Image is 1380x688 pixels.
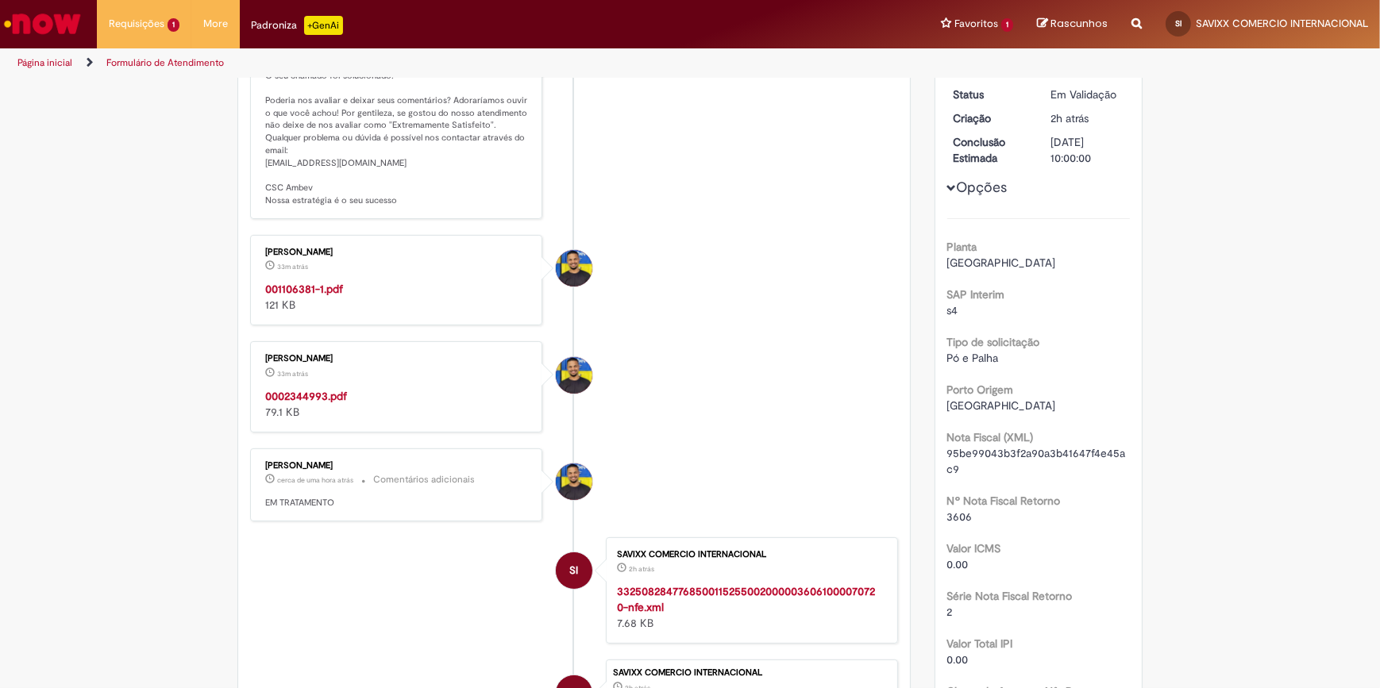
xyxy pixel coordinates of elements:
div: Em Validação [1050,86,1124,102]
div: Padroniza [252,16,343,35]
div: 7.68 KB [617,583,881,631]
span: Rascunhos [1050,16,1108,31]
a: Formulário de Atendimento [106,56,224,69]
b: Valor Total IPI [947,636,1013,651]
span: 1 [168,18,179,32]
span: 0.00 [947,652,969,667]
small: Comentários adicionais [373,473,475,486]
div: André Junior [556,250,592,286]
div: [PERSON_NAME] [265,354,530,363]
span: 0.00 [947,557,969,571]
span: 3606 [947,509,973,524]
time: 31/08/2025 12:00:43 [277,262,308,271]
span: 33m atrás [277,369,308,379]
span: 2h atrás [1050,111,1089,125]
p: O seu chamado foi solucionado. Poderia nos avaliar e deixar seus comentários? Adoraríamos ouvir o... [265,46,530,207]
div: SAVIXX COMERCIO INTERNACIONAL [617,550,881,559]
span: cerca de uma hora atrás [277,475,353,485]
div: André Junior [556,463,592,500]
span: 1 [1001,18,1013,32]
dt: Status [942,86,1039,102]
div: SAVIXX COMERCIO INTERNACIONAL [556,552,592,589]
div: André Junior [556,357,592,394]
div: 121 KB [265,281,530,313]
dt: Criação [942,110,1039,126]
img: ServiceNow [2,8,83,40]
div: 31/08/2025 10:54:09 [1050,110,1124,126]
span: SI [1175,18,1181,29]
a: Rascunhos [1037,17,1108,32]
b: Planta [947,240,977,254]
span: Requisições [109,16,164,32]
div: [PERSON_NAME] [265,248,530,257]
b: Valor ICMS [947,541,1001,555]
span: 33m atrás [277,262,308,271]
span: SAVIXX COMERCIO INTERNACIONAL [1196,17,1368,30]
div: 79.1 KB [265,388,530,420]
b: SAP Interim [947,287,1005,302]
b: Tipo de solicitação [947,335,1040,349]
div: [PERSON_NAME] [265,461,530,471]
time: 31/08/2025 12:00:43 [277,369,308,379]
time: 31/08/2025 10:39:13 [629,564,654,574]
a: 001106381-1.pdf [265,282,343,296]
a: 0002344993.pdf [265,389,347,403]
span: Pó e Palha [947,351,999,365]
dt: Conclusão Estimada [942,134,1039,166]
b: Nota Fiscal (XML) [947,430,1034,444]
span: 2 [947,605,953,619]
span: s4 [947,303,958,317]
span: 2h atrás [629,564,654,574]
b: Série Nota Fiscal Retorno [947,589,1073,603]
span: [GEOGRAPHIC_DATA] [947,398,1056,413]
span: More [203,16,228,32]
a: Página inicial [17,56,72,69]
a: 33250828477685001152550020000036061000070720-nfe.xml [617,584,875,614]
time: 31/08/2025 11:05:36 [277,475,353,485]
span: Favoritos [954,16,998,32]
div: [DATE] 10:00:00 [1050,134,1124,166]
ul: Trilhas de página [12,48,908,78]
span: 95be99043b3f2a90a3b41647f4e45ac9 [947,446,1126,476]
b: Nº Nota Fiscal Retorno [947,494,1061,508]
p: +GenAi [304,16,343,35]
b: Porto Origem [947,382,1014,397]
span: SI [569,552,578,590]
p: EM TRATAMENTO [265,497,530,509]
span: [GEOGRAPHIC_DATA] [947,256,1056,270]
div: SAVIXX COMERCIO INTERNACIONAL [613,668,889,678]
